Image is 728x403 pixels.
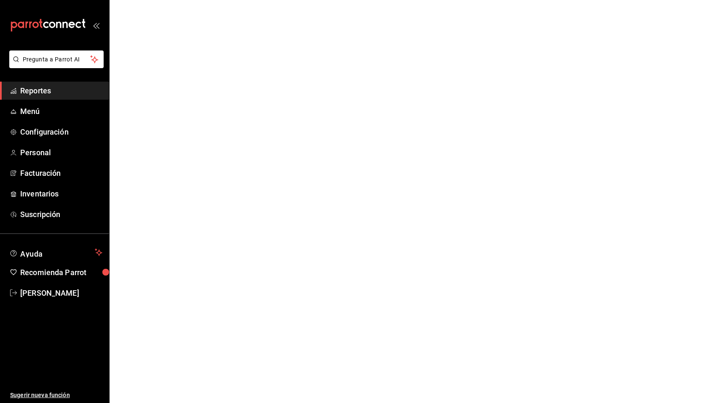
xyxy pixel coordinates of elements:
span: Reportes [20,85,102,96]
span: Ayuda [20,247,91,257]
span: Configuración [20,126,102,138]
span: Sugerir nueva función [10,391,102,400]
span: Menú [20,106,102,117]
button: open_drawer_menu [93,22,99,29]
span: Inventarios [20,188,102,199]
span: [PERSON_NAME] [20,287,102,299]
button: Pregunta a Parrot AI [9,50,104,68]
span: Recomienda Parrot [20,267,102,278]
a: Pregunta a Parrot AI [6,61,104,70]
span: Personal [20,147,102,158]
span: Pregunta a Parrot AI [23,55,91,64]
span: Facturación [20,167,102,179]
span: Suscripción [20,209,102,220]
